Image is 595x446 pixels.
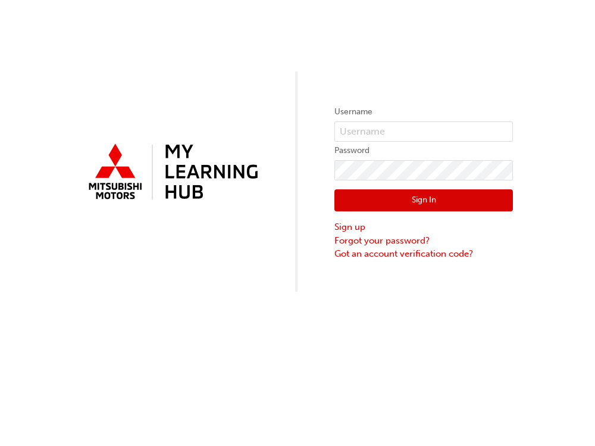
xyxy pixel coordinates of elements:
label: Username [334,105,513,119]
input: Username [334,121,513,142]
img: mmal [82,139,261,207]
a: Sign up [334,220,513,234]
label: Password [334,144,513,158]
a: Forgot your password? [334,234,513,248]
button: Sign In [334,189,513,212]
a: Got an account verification code? [334,247,513,261]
